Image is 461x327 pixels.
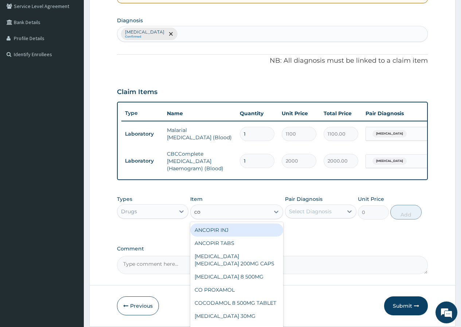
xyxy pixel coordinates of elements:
[117,246,428,252] label: Comment
[372,130,407,137] span: [MEDICAL_DATA]
[42,92,101,166] span: We're online!
[120,4,137,21] div: Minimize live chat window
[121,208,137,215] div: Drugs
[117,88,157,96] h3: Claim Items
[190,223,284,237] div: ANCOPIR INJ
[121,106,163,120] th: Type
[190,310,284,323] div: [MEDICAL_DATA] 30MG
[163,106,236,121] th: Name
[38,41,122,50] div: Chat with us now
[190,237,284,250] div: ANCOPIR TABS
[125,29,164,35] p: [MEDICAL_DATA]
[117,17,143,24] label: Diagnosis
[190,283,284,296] div: CO PROXAMOL
[285,195,323,203] label: Pair Diagnosis
[390,205,421,219] button: Add
[384,296,428,315] button: Submit
[163,123,236,145] td: Malarial [MEDICAL_DATA] (Blood)
[190,250,284,270] div: [MEDICAL_DATA] [MEDICAL_DATA] 200MG CAPS
[117,196,132,202] label: Types
[236,106,278,121] th: Quantity
[278,106,320,121] th: Unit Price
[372,157,407,165] span: [MEDICAL_DATA]
[121,154,163,168] td: Laboratory
[117,296,159,315] button: Previous
[190,296,284,310] div: COCODAMOL 8 500MG TABLET
[121,127,163,141] td: Laboratory
[190,195,203,203] label: Item
[168,31,174,37] span: remove selection option
[117,56,428,66] p: NB: All diagnosis must be linked to a claim item
[362,106,442,121] th: Pair Diagnosis
[358,195,384,203] label: Unit Price
[190,270,284,283] div: [MEDICAL_DATA] 8 500MG
[4,199,139,225] textarea: Type your message and hit 'Enter'
[289,208,332,215] div: Select Diagnosis
[13,36,30,55] img: d_794563401_company_1708531726252_794563401
[320,106,362,121] th: Total Price
[125,35,164,39] small: Confirmed
[163,147,236,176] td: CBCComplete [MEDICAL_DATA] (Haemogram) (Blood)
